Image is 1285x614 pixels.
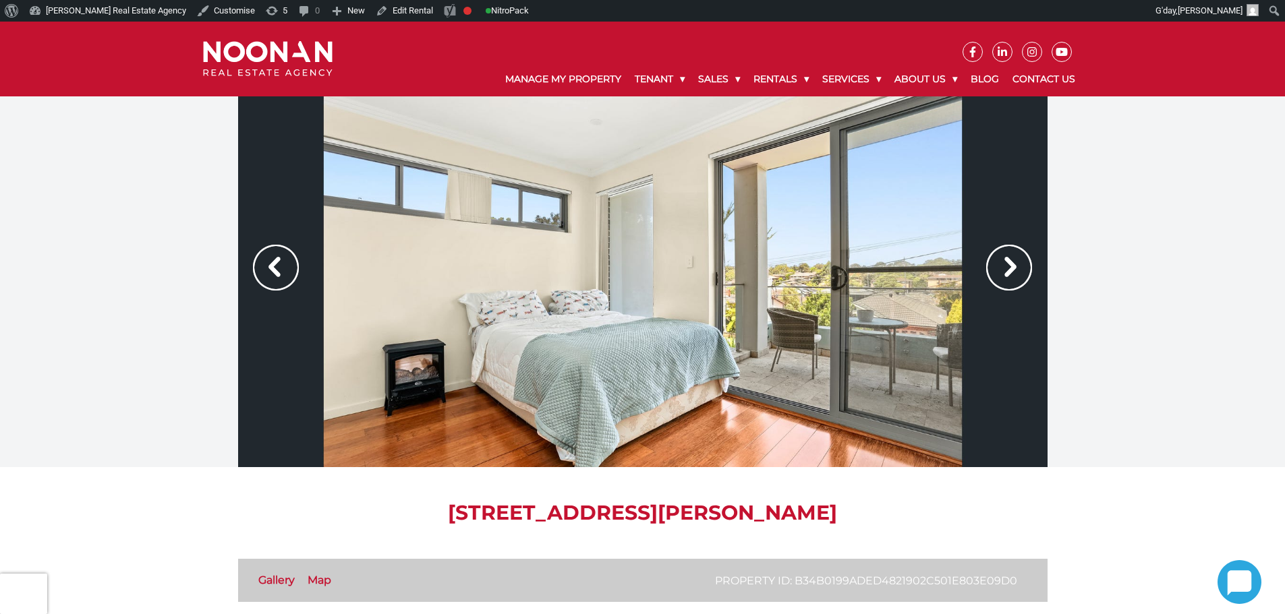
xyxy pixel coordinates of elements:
a: Tenant [628,62,691,96]
a: About Us [888,62,964,96]
span: [PERSON_NAME] [1178,5,1243,16]
img: Arrow slider [986,245,1032,290]
img: Noonan Real Estate Agency [203,41,333,77]
h1: [STREET_ADDRESS][PERSON_NAME] [238,501,1048,525]
p: Property ID: b34b0199aded4821902c501e803e09d0 [715,572,1017,589]
img: Arrow slider [253,245,299,290]
div: Focus keyphrase not set [463,7,472,15]
a: Blog [964,62,1006,96]
a: Map [308,574,331,586]
a: Manage My Property [498,62,628,96]
a: Contact Us [1006,62,1082,96]
a: Services [816,62,888,96]
a: Gallery [258,574,295,586]
a: Rentals [747,62,816,96]
a: Sales [691,62,747,96]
